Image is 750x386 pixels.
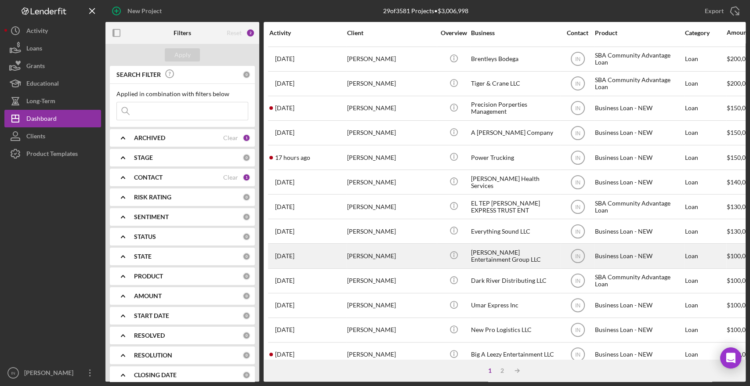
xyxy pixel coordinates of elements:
[575,228,580,234] text: IN
[275,129,294,136] time: 2025-08-04 17:12
[595,220,683,243] div: Business Loan - NEW
[275,203,294,210] time: 2025-07-07 02:29
[243,233,250,241] div: 0
[484,367,496,374] div: 1
[4,145,101,162] button: Product Templates
[727,29,749,36] div: Amount
[471,318,559,342] div: New Pro Logistics LLC
[26,22,48,42] div: Activity
[243,173,250,181] div: 1
[243,292,250,300] div: 0
[685,29,726,36] div: Category
[4,22,101,40] a: Activity
[347,244,435,267] div: [PERSON_NAME]
[275,154,310,161] time: 2025-08-11 20:55
[174,29,191,36] b: Filters
[4,92,101,110] button: Long-Term
[685,269,726,292] div: Loan
[685,195,726,218] div: Loan
[26,92,55,112] div: Long-Term
[575,81,580,87] text: IN
[243,351,250,359] div: 0
[347,29,435,36] div: Client
[116,90,248,97] div: Applied in combination with filters below
[134,372,177,379] b: CLOSING DATE
[275,80,294,87] time: 2025-05-07 13:44
[347,220,435,243] div: [PERSON_NAME]
[347,294,435,317] div: [PERSON_NAME]
[437,29,470,36] div: Overview
[471,121,559,144] div: A [PERSON_NAME] Company
[347,97,435,120] div: [PERSON_NAME]
[383,7,468,14] div: 29 of 3581 Projects • $3,006,998
[595,47,683,71] div: SBA Community Advantage Loan
[4,110,101,127] button: Dashboard
[347,170,435,194] div: [PERSON_NAME]
[26,75,59,94] div: Educational
[471,146,559,169] div: Power Trucking
[275,351,294,358] time: 2025-07-25 15:48
[4,40,101,57] button: Loans
[471,220,559,243] div: Everything Sound LLC
[134,194,171,201] b: RISK RATING
[575,130,580,136] text: IN
[471,170,559,194] div: [PERSON_NAME] Health Services
[685,121,726,144] div: Loan
[134,134,165,141] b: ARCHIVED
[595,294,683,317] div: Business Loan - NEW
[223,134,238,141] div: Clear
[134,292,162,299] b: AMOUNT
[243,193,250,201] div: 0
[685,170,726,194] div: Loan
[705,2,724,20] div: Export
[595,146,683,169] div: Business Loan - NEW
[275,105,294,112] time: 2025-07-26 03:59
[134,154,153,161] b: STAGE
[134,312,169,319] b: START DATE
[134,253,152,260] b: STATE
[4,57,101,75] button: Grants
[347,146,435,169] div: [PERSON_NAME]
[575,352,580,358] text: IN
[347,47,435,71] div: [PERSON_NAME]
[685,343,726,366] div: Loan
[275,228,294,235] time: 2025-07-18 19:23
[134,174,163,181] b: CONTACT
[575,105,580,112] text: IN
[575,56,580,62] text: IN
[347,269,435,292] div: [PERSON_NAME]
[347,121,435,144] div: [PERSON_NAME]
[134,352,172,359] b: RESOLUTION
[4,75,101,92] button: Educational
[243,134,250,142] div: 1
[471,72,559,95] div: Tiger & Crane LLC
[243,332,250,339] div: 0
[595,97,683,120] div: Business Loan - NEW
[496,367,508,374] div: 2
[223,174,238,181] div: Clear
[561,29,594,36] div: Contact
[685,294,726,317] div: Loan
[696,2,746,20] button: Export
[134,332,165,339] b: RESOLVED
[685,220,726,243] div: Loan
[134,273,163,280] b: PRODUCT
[26,110,57,130] div: Dashboard
[575,179,580,185] text: IN
[275,253,294,260] time: 2025-07-23 16:08
[595,121,683,144] div: Business Loan - NEW
[275,179,294,186] time: 2025-07-14 20:01
[471,47,559,71] div: Brentleys Bodega
[275,55,294,62] time: 2025-04-25 12:19
[347,195,435,218] div: [PERSON_NAME]
[471,343,559,366] div: Big A Leezy Entertainment LLC
[595,318,683,342] div: Business Loan - NEW
[347,318,435,342] div: [PERSON_NAME]
[105,2,170,20] button: New Project
[4,127,101,145] button: Clients
[471,244,559,267] div: [PERSON_NAME] Entertainment Group LLC
[575,278,580,284] text: IN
